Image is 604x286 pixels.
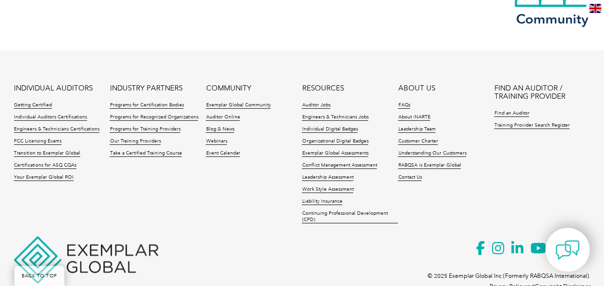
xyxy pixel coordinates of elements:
a: Our Training Providers [110,138,160,145]
a: Your Exemplar Global ROI [14,174,74,181]
a: INDIVIDUAL AUDITORS [14,84,93,92]
a: FIND AN AUDITOR / TRAINING PROVIDER [494,84,590,101]
img: contact-chat.png [555,238,579,262]
a: Exemplar Global Community [206,102,271,109]
a: ABOUT US [398,84,435,92]
a: Webinars [206,138,227,145]
a: FAQs [398,102,410,109]
a: Conflict Management Assessment [302,162,377,169]
a: Leadership Team [398,126,435,133]
a: INDUSTRY PARTNERS [110,84,182,92]
a: Find an Auditor [494,110,529,117]
a: RESOURCES [302,84,344,92]
a: Getting Certified [14,102,52,109]
h3: Community [514,13,591,25]
a: Leadership Assessment [302,174,353,181]
a: Liability Insurance [302,198,342,205]
a: Programs for Certification Bodies [110,102,184,109]
a: Continuing Professional Development (CPD) [302,210,398,223]
img: en [589,4,601,13]
a: Programs for Training Providers [110,126,180,133]
a: RABQSA is Exemplar Global [398,162,461,169]
a: FCC Licensing Exams [14,138,62,145]
a: Certifications for ASQ CQAs [14,162,76,169]
a: Work Style Assessment [302,186,353,193]
a: BACK TO TOP [14,266,64,286]
a: Training Provider Search Register [494,122,569,129]
a: Transition to Exemplar Global [14,150,80,157]
a: Organizational Digital Badges [302,138,368,145]
img: Exemplar Global [14,236,158,284]
a: COMMUNITY [206,84,251,92]
a: Blog & News [206,126,234,133]
a: Individual Digital Badges [302,126,357,133]
a: Programs for Recognized Organizations [110,114,198,121]
a: Exemplar Global Assessments [302,150,368,157]
a: Auditor Online [206,114,240,121]
a: Event Calendar [206,150,240,157]
a: Auditor Jobs [302,102,330,109]
a: Contact Us [398,174,421,181]
a: Engineers & Technicians Jobs [302,114,368,121]
p: © 2025 Exemplar Global Inc (Formerly RABQSA International). [428,271,591,281]
a: Engineers & Technicians Certifications [14,126,99,133]
a: Individual Auditors Certifications [14,114,87,121]
a: Take a Certified Training Course [110,150,182,157]
a: Customer Charter [398,138,438,145]
a: Understanding Our Customers [398,150,466,157]
a: About iNARTE [398,114,430,121]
